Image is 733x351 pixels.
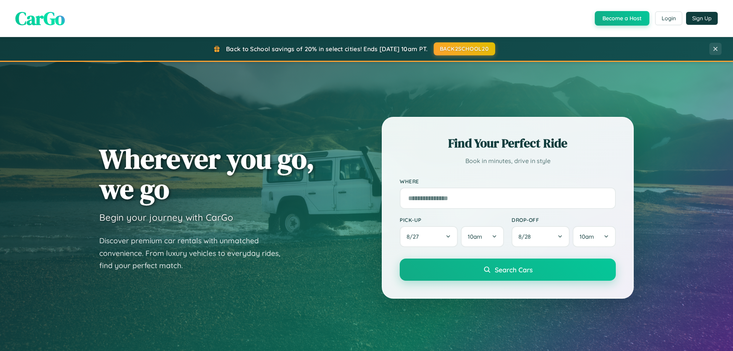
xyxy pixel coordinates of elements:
span: 10am [580,233,594,240]
h3: Begin your journey with CarGo [99,212,233,223]
span: 10am [468,233,482,240]
span: 8 / 28 [518,233,534,240]
button: Become a Host [595,11,649,26]
span: Back to School savings of 20% in select cities! Ends [DATE] 10am PT. [226,45,428,53]
button: Search Cars [400,259,616,281]
p: Book in minutes, drive in style [400,155,616,167]
h1: Wherever you go, we go [99,144,315,204]
label: Where [400,178,616,184]
span: Search Cars [495,265,533,274]
button: 10am [573,226,616,247]
span: 8 / 27 [407,233,423,240]
p: Discover premium car rentals with unmatched convenience. From luxury vehicles to everyday rides, ... [99,235,290,272]
h2: Find Your Perfect Ride [400,135,616,152]
label: Drop-off [512,217,616,223]
button: 8/28 [512,226,570,247]
button: 8/27 [400,226,458,247]
label: Pick-up [400,217,504,223]
button: Sign Up [686,12,718,25]
button: Login [655,11,682,25]
button: BACK2SCHOOL20 [434,42,495,55]
span: CarGo [15,6,65,31]
button: 10am [461,226,504,247]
